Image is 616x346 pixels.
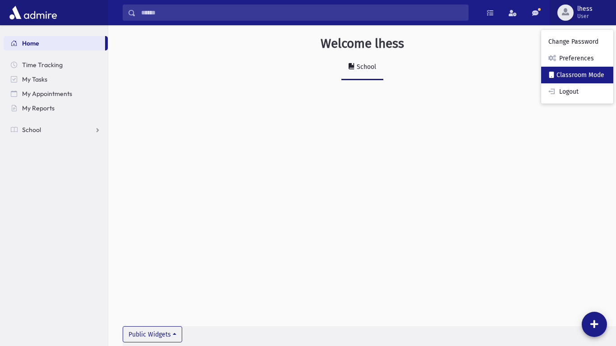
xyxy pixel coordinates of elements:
[577,13,593,20] span: User
[123,326,182,342] button: Public Widgets
[22,104,55,112] span: My Reports
[22,126,41,134] span: School
[4,36,105,50] a: Home
[321,36,404,51] h3: Welcome lhess
[4,101,108,115] a: My Reports
[355,63,376,71] div: School
[7,4,59,22] img: AdmirePro
[22,90,72,98] span: My Appointments
[577,5,593,13] span: lhess
[541,50,613,67] a: Preferences
[22,39,39,47] span: Home
[22,61,63,69] span: Time Tracking
[136,5,468,21] input: Search
[4,72,108,86] a: My Tasks
[341,55,383,80] a: School
[4,58,108,72] a: Time Tracking
[4,123,108,137] a: School
[4,86,108,101] a: My Appointments
[541,83,613,100] a: Logout
[541,33,613,50] a: Change Password
[541,67,613,83] a: Classroom Mode
[22,75,47,83] span: My Tasks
